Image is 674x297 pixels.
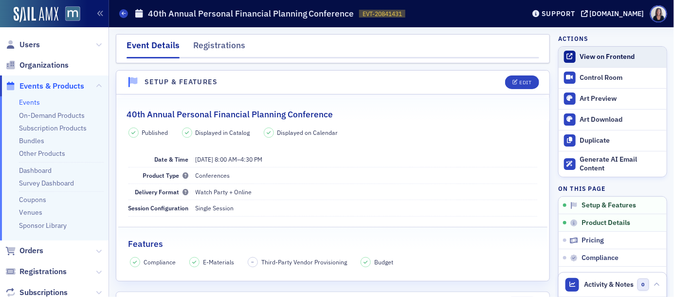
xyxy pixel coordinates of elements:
[19,124,87,132] a: Subscription Products
[581,10,648,17] button: [DOMAIN_NAME]
[196,204,234,212] span: Single Session
[261,258,347,266] span: Third-Party Vendor Provisioning
[19,179,74,187] a: Survey Dashboard
[19,149,65,158] a: Other Products
[203,258,234,266] span: E-Materials
[650,5,667,22] span: Profile
[580,115,662,124] div: Art Download
[241,155,263,163] time: 4:30 PM
[142,128,168,137] span: Published
[559,130,667,151] button: Duplicate
[128,204,189,212] span: Session Configuration
[374,258,393,266] span: Budget
[582,236,604,245] span: Pricing
[580,136,662,145] div: Duplicate
[519,80,531,85] div: Edit
[363,10,402,18] span: EVT-20841431
[542,9,575,18] div: Support
[5,39,40,50] a: Users
[155,155,189,163] span: Date & Time
[196,128,250,137] span: Displayed in Catalog
[19,39,40,50] span: Users
[127,39,180,58] div: Event Details
[19,221,67,230] a: Sponsor Library
[558,34,588,43] h4: Actions
[19,195,46,204] a: Coupons
[193,39,245,57] div: Registrations
[252,259,255,265] span: –
[19,81,84,92] span: Events & Products
[582,219,630,227] span: Product Details
[580,94,662,103] div: Art Preview
[5,60,69,71] a: Organizations
[196,188,252,196] span: Watch Party + Online
[277,128,338,137] span: Displayed on Calendar
[559,151,667,177] button: Generate AI Email Content
[215,155,237,163] time: 8:00 AM
[143,171,189,179] span: Product Type
[19,60,69,71] span: Organizations
[128,238,164,250] h2: Features
[196,155,263,163] span: –
[196,155,214,163] span: [DATE]
[19,266,67,277] span: Registrations
[196,171,230,179] span: Conferences
[65,6,80,21] img: SailAMX
[559,68,667,88] a: Control Room
[582,254,619,262] span: Compliance
[145,77,218,87] h4: Setup & Features
[19,111,85,120] a: On-Demand Products
[580,53,662,61] div: View on Frontend
[5,266,67,277] a: Registrations
[19,245,43,256] span: Orders
[584,279,634,290] span: Activity & Notes
[14,7,58,22] img: SailAMX
[580,155,662,172] div: Generate AI Email Content
[5,81,84,92] a: Events & Products
[19,166,52,175] a: Dashboard
[58,6,80,23] a: View Homepage
[638,278,650,291] span: 0
[580,74,662,82] div: Control Room
[559,109,667,130] a: Art Download
[19,98,40,107] a: Events
[144,258,176,266] span: Compliance
[135,188,189,196] span: Delivery Format
[559,88,667,109] a: Art Preview
[582,201,636,210] span: Setup & Features
[582,271,616,280] span: E-Learning
[19,136,44,145] a: Bundles
[148,8,354,19] h1: 40th Annual Personal Financial Planning Conference
[5,245,43,256] a: Orders
[19,208,42,217] a: Venues
[559,47,667,67] a: View on Frontend
[590,9,644,18] div: [DOMAIN_NAME]
[127,108,333,121] h2: 40th Annual Personal Financial Planning Conference
[558,184,667,193] h4: On this page
[505,75,539,89] button: Edit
